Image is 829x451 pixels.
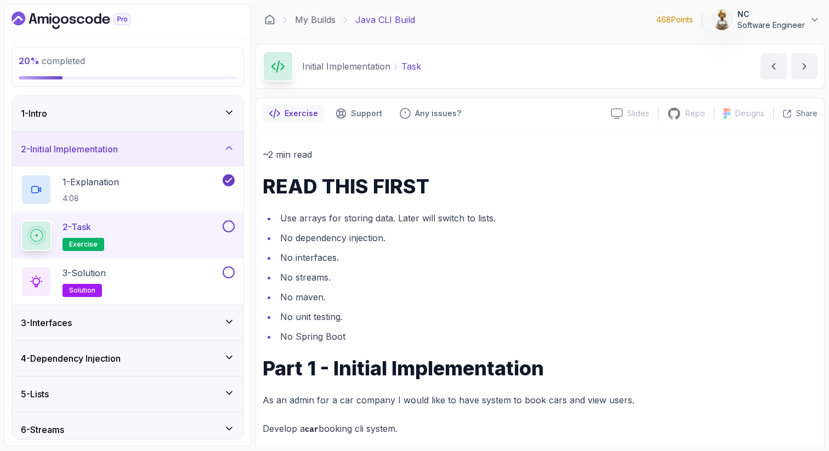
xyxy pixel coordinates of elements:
p: 468 Points [656,14,693,25]
h3: 2 - Initial Implementation [21,142,118,156]
button: previous content [760,53,787,79]
p: Develop a booking cli system. [263,421,817,437]
li: No unit testing. [277,309,817,324]
button: notes button [263,105,325,122]
p: Java CLI Build [355,13,415,26]
button: Share [773,108,817,119]
li: No maven. [277,289,817,305]
button: 2-Taskexercise [21,220,235,251]
button: 5-Lists [12,376,243,412]
button: user profile imageNCSoftware Engineer [711,9,820,31]
p: Share [796,108,817,119]
li: No interfaces. [277,250,817,265]
p: NC [737,9,805,20]
button: 4-Dependency Injection [12,341,243,376]
code: car [305,425,319,434]
button: 1-Explanation4:08 [21,174,235,205]
p: Initial Implementation [302,60,390,73]
button: next content [791,53,817,79]
p: Support [351,108,382,119]
h3: 3 - Interfaces [21,316,72,329]
span: completed [19,55,85,66]
span: exercise [69,240,98,249]
a: Dashboard [264,14,275,25]
p: Task [401,60,421,73]
h3: 1 - Intro [21,107,47,120]
a: My Builds [295,13,336,26]
span: solution [69,286,95,295]
button: 3-Solutionsolution [21,266,235,297]
p: Any issues? [415,108,461,119]
p: Repo [685,108,705,119]
li: Use arrays for storing data. Later will switch to lists. [277,210,817,226]
p: 3 - Solution [63,266,106,279]
button: 2-Initial Implementation [12,132,243,167]
h1: Part 1 - Initial Implementation [263,357,817,379]
p: 2 - Task [63,220,91,233]
button: Feedback button [393,105,468,122]
img: user profile image [712,9,733,30]
p: Designs [735,108,764,119]
p: ~2 min read [263,147,817,162]
button: 3-Interfaces [12,305,243,340]
h3: 6 - Streams [21,423,64,436]
p: 1 - Explanation [63,175,119,189]
p: Software Engineer [737,20,805,31]
p: Slides [627,108,649,119]
h1: READ THIS FIRST [263,175,817,197]
p: As an admin for a car company I would like to have system to book cars and view users. [263,392,817,408]
iframe: chat widget [783,407,818,440]
li: No streams. [277,270,817,285]
button: 6-Streams [12,412,243,447]
p: 4:08 [63,193,119,204]
button: 1-Intro [12,96,243,131]
span: 20 % [19,55,39,66]
a: Dashboard [12,12,156,29]
p: Exercise [285,108,318,119]
li: No dependency injection. [277,230,817,246]
h3: 4 - Dependency Injection [21,352,121,365]
button: Support button [329,105,389,122]
h3: 5 - Lists [21,387,49,401]
li: No Spring Boot [277,329,817,344]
